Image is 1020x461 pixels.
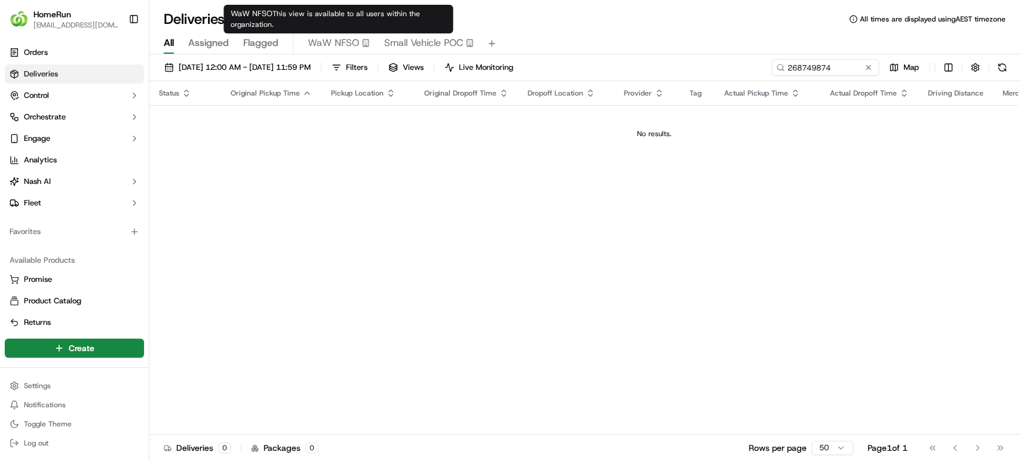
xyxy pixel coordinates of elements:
[424,88,497,98] span: Original Dropoff Time
[24,438,48,448] span: Log out
[24,133,50,144] span: Engage
[5,291,144,311] button: Product Catalog
[223,5,453,33] div: WaW NFSO
[243,36,278,50] span: Flagged
[830,88,897,98] span: Actual Dropoff Time
[5,397,144,413] button: Notifications
[24,198,41,208] span: Fleet
[528,88,583,98] span: Dropoff Location
[24,176,51,187] span: Nash AI
[884,59,924,76] button: Map
[5,435,144,451] button: Log out
[868,442,908,454] div: Page 1 of 1
[624,88,652,98] span: Provider
[928,88,984,98] span: Driving Distance
[771,59,879,76] input: Type to search
[331,88,384,98] span: Pickup Location
[5,222,144,241] div: Favorites
[308,36,359,50] span: WaW NFSO
[24,155,57,165] span: Analytics
[10,10,29,29] img: HomeRun
[24,381,51,391] span: Settings
[5,251,144,270] div: Available Products
[5,129,144,148] button: Engage
[5,172,144,191] button: Nash AI
[326,59,373,76] button: Filters
[459,62,513,73] span: Live Monitoring
[5,193,144,213] button: Fleet
[24,400,66,410] span: Notifications
[860,14,1006,24] span: All times are displayed using AEST timezone
[439,59,519,76] button: Live Monitoring
[724,88,788,98] span: Actual Pickup Time
[251,442,318,454] div: Packages
[305,442,318,453] div: 0
[5,107,144,127] button: Orchestrate
[5,270,144,289] button: Promise
[159,59,316,76] button: [DATE] 12:00 AM - [DATE] 11:59 PM
[749,442,807,454] p: Rows per page
[24,112,66,122] span: Orchestrate
[384,36,463,50] span: Small Vehicle POC
[383,59,429,76] button: Views
[994,59,1010,76] button: Refresh
[403,62,424,73] span: Views
[69,342,94,354] span: Create
[24,274,52,285] span: Promise
[903,62,919,73] span: Map
[164,10,225,29] h1: Deliveries
[10,274,139,285] a: Promise
[5,5,124,33] button: HomeRunHomeRun[EMAIL_ADDRESS][DOMAIN_NAME]
[5,339,144,358] button: Create
[10,296,139,306] a: Product Catalog
[231,9,420,29] span: This view is available to all users within the organization.
[5,64,144,84] a: Deliveries
[164,442,231,454] div: Deliveries
[33,8,71,20] button: HomeRun
[33,20,119,30] button: [EMAIL_ADDRESS][DOMAIN_NAME]
[5,416,144,432] button: Toggle Theme
[24,69,58,79] span: Deliveries
[164,36,174,50] span: All
[159,88,179,98] span: Status
[5,86,144,105] button: Control
[24,47,48,58] span: Orders
[10,317,139,328] a: Returns
[231,88,300,98] span: Original Pickup Time
[24,317,51,328] span: Returns
[5,313,144,332] button: Returns
[24,419,72,429] span: Toggle Theme
[346,62,367,73] span: Filters
[24,296,81,306] span: Product Catalog
[5,150,144,170] a: Analytics
[218,442,231,453] div: 0
[5,377,144,394] button: Settings
[179,62,311,73] span: [DATE] 12:00 AM - [DATE] 11:59 PM
[5,43,144,62] a: Orders
[188,36,229,50] span: Assigned
[24,90,49,101] span: Control
[690,88,702,98] span: Tag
